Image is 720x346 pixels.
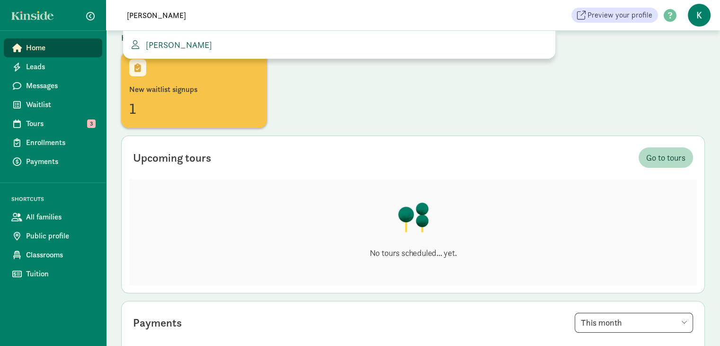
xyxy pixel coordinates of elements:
[121,51,267,128] a: New waitlist signups1
[133,314,182,331] div: Payments
[4,76,102,95] a: Messages
[26,137,95,148] span: Enrollments
[87,119,96,128] span: 3
[688,4,711,27] span: K
[26,118,95,129] span: Tours
[4,246,102,264] a: Classrooms
[129,97,259,120] div: 1
[131,38,548,51] a: [PERSON_NAME]
[26,99,95,110] span: Waitlist
[26,230,95,242] span: Public profile
[26,249,95,261] span: Classrooms
[673,300,720,346] iframe: Chat Widget
[26,61,95,73] span: Leads
[26,42,95,54] span: Home
[4,38,102,57] a: Home
[397,202,429,232] img: illustration-trees.png
[587,9,652,21] span: Preview your profile
[121,32,705,44] p: Here's an overview of recent activity on your account.
[133,149,211,166] div: Upcoming tours
[4,208,102,227] a: All families
[646,151,685,164] span: Go to tours
[4,95,102,114] a: Waitlist
[4,264,102,283] a: Tuition
[4,227,102,246] a: Public profile
[26,211,95,223] span: All families
[129,84,259,95] div: New waitlist signups
[4,57,102,76] a: Leads
[26,268,95,280] span: Tuition
[639,147,693,168] a: Go to tours
[142,39,212,50] span: [PERSON_NAME]
[370,247,457,259] p: No tours scheduled... yet.
[571,8,658,23] a: Preview your profile
[26,156,95,167] span: Payments
[4,114,102,133] a: Tours 3
[26,80,95,91] span: Messages
[4,152,102,171] a: Payments
[121,6,387,25] input: Search for a family, child or location
[4,133,102,152] a: Enrollments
